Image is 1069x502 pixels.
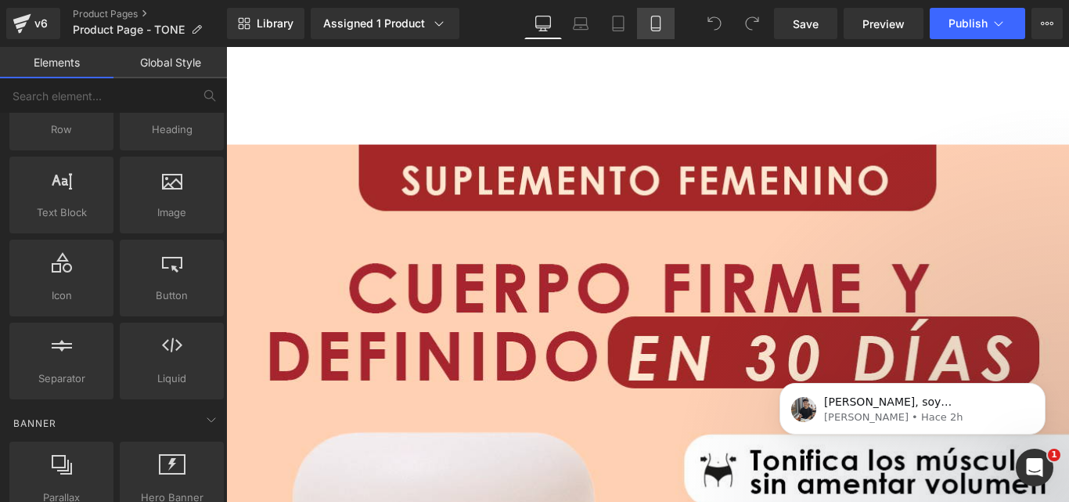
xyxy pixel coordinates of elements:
a: Laptop [562,8,599,39]
a: v6 [6,8,60,39]
span: Save [793,16,819,32]
span: Separator [14,370,109,387]
span: Row [14,121,109,138]
a: Global Style [113,47,227,78]
iframe: Intercom notifications mensaje [756,350,1069,460]
iframe: Intercom live chat [1016,449,1053,486]
span: Publish [948,17,988,30]
span: Banner [12,416,58,431]
button: More [1031,8,1063,39]
button: Redo [736,8,768,39]
span: Button [124,287,219,304]
span: Text Block [14,204,109,221]
span: 1 [1048,449,1060,461]
button: Publish [930,8,1025,39]
a: Tablet [599,8,637,39]
a: Product Pages [73,8,227,20]
span: Preview [862,16,905,32]
a: Desktop [524,8,562,39]
span: Heading [124,121,219,138]
a: Preview [844,8,923,39]
span: Library [257,16,293,31]
button: Undo [699,8,730,39]
span: Image [124,204,219,221]
span: Liquid [124,370,219,387]
a: New Library [227,8,304,39]
div: v6 [31,13,51,34]
span: Icon [14,287,109,304]
span: Product Page - TONE [73,23,185,36]
div: Assigned 1 Product [323,16,447,31]
a: Mobile [637,8,675,39]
